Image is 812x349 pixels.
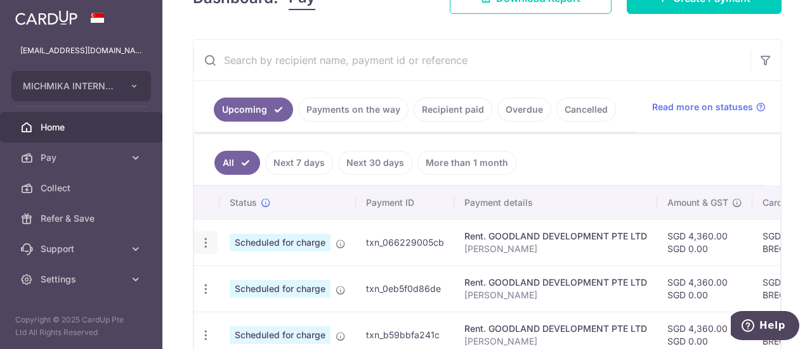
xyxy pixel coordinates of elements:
[230,196,257,209] span: Status
[652,101,766,113] a: Read more on statuses
[23,80,117,92] span: MICHMIKA INTERNATIONAL PTE. LTD.
[41,151,124,164] span: Pay
[298,98,409,122] a: Payments on the way
[41,212,124,225] span: Refer & Save
[20,44,142,57] p: [EMAIL_ADDRESS][DOMAIN_NAME]
[214,151,260,175] a: All
[41,243,124,255] span: Support
[464,335,647,348] p: [PERSON_NAME]
[464,322,647,335] div: Rent. GOODLAND DEVELOPMENT PTE LTD
[414,98,492,122] a: Recipient paid
[417,151,516,175] a: More than 1 month
[230,280,331,298] span: Scheduled for charge
[356,219,454,265] td: txn_066229005cb
[356,265,454,312] td: txn_0eb5f0d86de
[230,326,331,344] span: Scheduled for charge
[667,196,728,209] span: Amount & GST
[763,196,811,209] span: CardUp fee
[230,234,331,251] span: Scheduled for charge
[652,101,753,113] span: Read more on statuses
[464,243,647,255] p: [PERSON_NAME]
[41,182,124,194] span: Collect
[193,40,750,80] input: Search by recipient name, payment id or reference
[214,98,293,122] a: Upcoming
[265,151,333,175] a: Next 7 days
[657,219,752,265] td: SGD 4,360.00 SGD 0.00
[454,186,657,219] th: Payment details
[556,98,616,122] a: Cancelled
[15,10,77,25] img: CardUp
[464,289,647,301] p: [PERSON_NAME]
[41,273,124,286] span: Settings
[11,71,151,101] button: MICHMIKA INTERNATIONAL PTE. LTD.
[464,276,647,289] div: Rent. GOODLAND DEVELOPMENT PTE LTD
[338,151,412,175] a: Next 30 days
[41,121,124,134] span: Home
[464,230,647,243] div: Rent. GOODLAND DEVELOPMENT PTE LTD
[731,311,799,343] iframe: Opens a widget where you can find more information
[356,186,454,219] th: Payment ID
[657,265,752,312] td: SGD 4,360.00 SGD 0.00
[497,98,551,122] a: Overdue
